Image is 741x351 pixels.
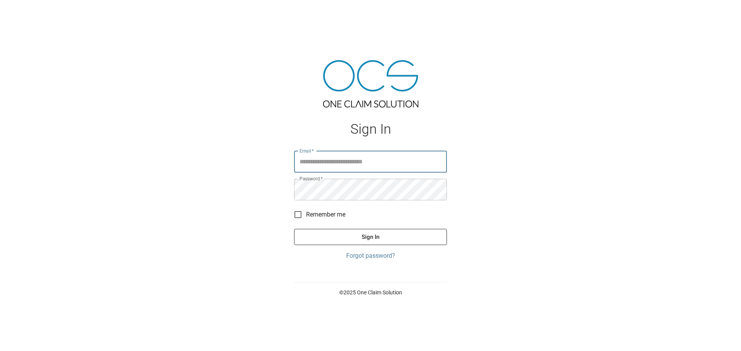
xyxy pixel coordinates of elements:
button: Sign In [294,229,447,245]
p: © 2025 One Claim Solution [294,289,447,296]
label: Email [299,148,314,154]
a: Forgot password? [294,251,447,260]
img: ocs-logo-tra.png [323,60,418,107]
label: Password [299,175,323,182]
img: ocs-logo-white-transparent.png [9,5,40,20]
h1: Sign In [294,121,447,137]
span: Remember me [306,210,345,219]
